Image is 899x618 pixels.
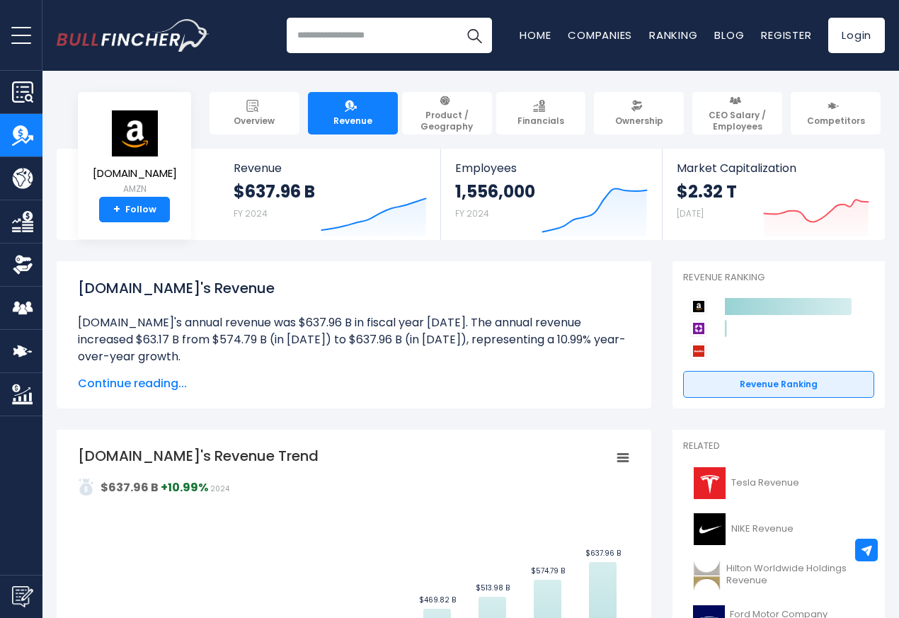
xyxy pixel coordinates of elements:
span: [DOMAIN_NAME] [93,168,177,180]
span: Financials [517,115,564,127]
img: Amazon.com competitors logo [690,298,707,315]
img: NKE logo [692,513,727,545]
strong: +10.99% [161,479,208,496]
span: Competitors [807,115,865,127]
img: TSLA logo [692,467,727,499]
a: Overview [210,92,299,135]
strong: + [113,203,120,216]
p: Revenue Ranking [683,272,874,284]
a: Tesla Revenue [683,464,874,503]
text: $574.79 B [531,566,565,576]
a: Revenue [308,92,398,135]
small: AMZN [93,183,177,195]
a: +Follow [99,197,170,222]
a: Financials [496,92,586,135]
text: $637.96 B [585,548,621,559]
img: Bullfincher logo [57,19,210,52]
a: Hilton Worldwide Holdings Revenue [683,556,874,595]
small: FY 2024 [455,207,489,219]
a: Market Capitalization $2.32 T [DATE] [663,149,883,240]
span: Overview [234,115,275,127]
img: Wayfair competitors logo [690,320,707,337]
span: Continue reading... [78,375,630,392]
a: Competitors [791,92,881,135]
img: HLT logo [692,559,722,591]
button: Search [457,18,492,53]
img: addasd [78,479,95,496]
h1: [DOMAIN_NAME]'s Revenue [78,277,630,299]
a: Revenue Ranking [683,371,874,398]
strong: $637.96 B [234,181,315,202]
span: Revenue [234,161,427,175]
a: Ranking [649,28,697,42]
small: [DATE] [677,207,704,219]
a: Blog [714,28,744,42]
a: CEO Salary / Employees [692,92,782,135]
a: Companies [568,28,632,42]
li: [DOMAIN_NAME]'s annual revenue was $637.96 B in fiscal year [DATE]. The annual revenue increased ... [78,314,630,365]
a: Revenue $637.96 B FY 2024 [219,149,441,240]
text: $469.82 B [419,595,456,605]
strong: $2.32 T [677,181,737,202]
span: CEO Salary / Employees [699,110,776,132]
span: Employees [455,161,647,175]
span: Ownership [615,115,663,127]
a: Product / Geography [402,92,492,135]
a: NIKE Revenue [683,510,874,549]
span: Product / Geography [408,110,486,132]
strong: $637.96 B [101,479,159,496]
a: Home [520,28,551,42]
strong: 1,556,000 [455,181,535,202]
span: Market Capitalization [677,161,869,175]
a: Register [761,28,811,42]
a: Login [828,18,885,53]
img: Ownership [12,254,33,275]
span: Revenue [333,115,372,127]
p: Related [683,440,874,452]
tspan: [DOMAIN_NAME]'s Revenue Trend [78,446,319,466]
a: Ownership [594,92,684,135]
small: FY 2024 [234,207,268,219]
a: Employees 1,556,000 FY 2024 [441,149,661,240]
text: $513.98 B [476,583,510,593]
a: Go to homepage [57,19,209,52]
img: AutoZone competitors logo [690,343,707,360]
span: 2024 [210,483,229,494]
a: [DOMAIN_NAME] AMZN [92,109,178,198]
